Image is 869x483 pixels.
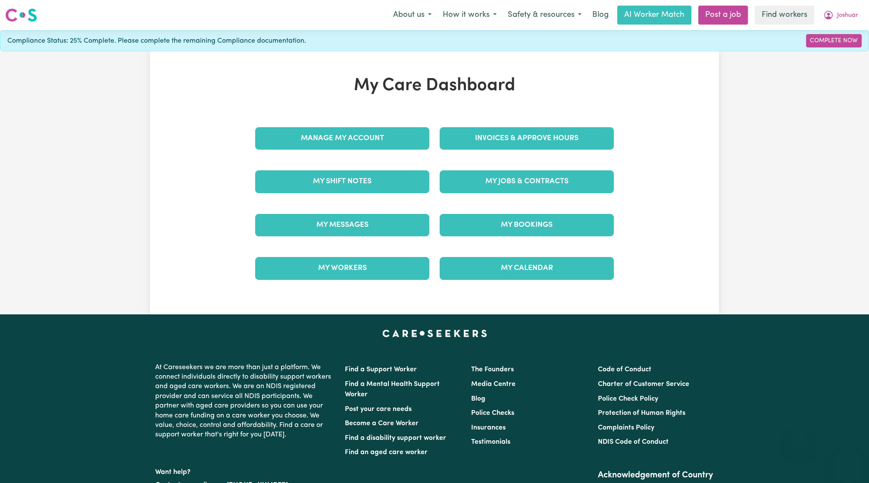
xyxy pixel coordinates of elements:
h1: My Care Dashboard [250,75,619,96]
a: My Shift Notes [255,170,429,193]
button: About us [388,6,437,24]
a: Testimonials [471,439,510,445]
a: Find a Support Worker [345,366,417,373]
a: Invoices & Approve Hours [440,127,614,150]
button: Safety & resources [502,6,587,24]
a: My Bookings [440,214,614,236]
a: Find a Mental Health Support Worker [345,381,440,398]
span: Compliance Status: 25% Complete. Please complete the remaining Compliance documentation. [7,36,306,46]
iframe: Button to launch messaging window [835,448,862,476]
a: Post a job [698,6,748,25]
button: My Account [818,6,864,24]
h2: Acknowledgement of Country [598,470,714,480]
a: Careseekers home page [382,330,487,337]
a: Insurances [471,424,506,431]
a: My Jobs & Contracts [440,170,614,193]
a: My Calendar [440,257,614,279]
a: Police Check Policy [598,395,658,402]
a: Careseekers logo [5,5,37,25]
a: Complete Now [806,34,862,47]
p: Want help? [155,464,334,477]
a: Become a Care Worker [345,420,419,427]
a: Police Checks [471,410,514,417]
button: How it works [437,6,502,24]
a: The Founders [471,366,514,373]
img: Careseekers logo [5,7,37,23]
p: At Careseekers we are more than just a platform. We connect individuals directly to disability su... [155,359,334,443]
a: Complaints Policy [598,424,654,431]
a: Post your care needs [345,406,412,413]
a: Find workers [755,6,814,25]
a: Protection of Human Rights [598,410,685,417]
a: Blog [471,395,485,402]
a: NDIS Code of Conduct [598,439,669,445]
a: Media Centre [471,381,516,388]
a: My Messages [255,214,429,236]
iframe: Close message [790,428,807,445]
a: Blog [587,6,614,25]
a: Code of Conduct [598,366,651,373]
a: Charter of Customer Service [598,381,689,388]
a: Manage My Account [255,127,429,150]
a: Find an aged care worker [345,449,428,456]
a: AI Worker Match [617,6,691,25]
span: Joshuar [837,11,858,20]
a: My Workers [255,257,429,279]
a: Find a disability support worker [345,435,446,442]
